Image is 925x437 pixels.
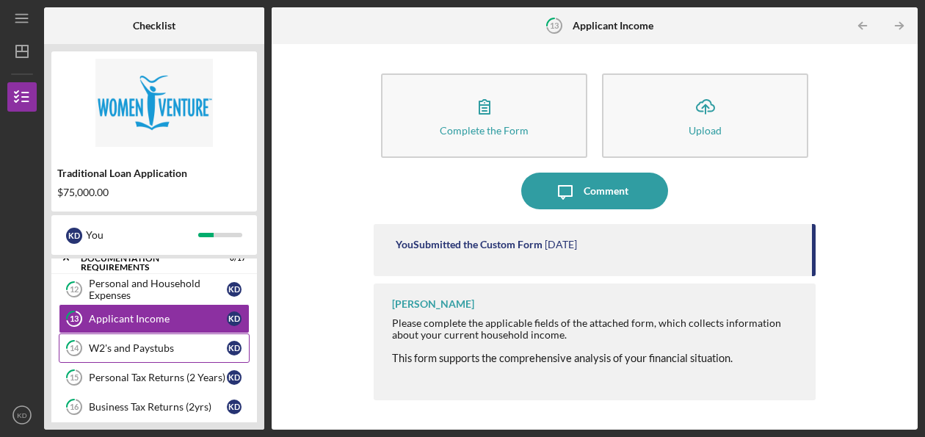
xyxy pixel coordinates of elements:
tspan: 13 [70,314,79,324]
button: Complete the Form [381,73,587,158]
div: Complete the Form [440,125,529,136]
div: 0 / 17 [220,254,246,263]
div: K D [227,341,242,355]
div: You [86,223,198,248]
b: Checklist [133,20,175,32]
a: 12Personal and Household ExpensesKD [59,275,250,304]
a: 14W2's and PaystubsKD [59,333,250,363]
div: Please complete the applicable fields of the attached form, which collects information about your... [392,317,801,341]
button: KD [7,400,37,430]
div: Upload [689,125,722,136]
div: K D [227,282,242,297]
div: Loan Processing & Documentation Requirements [81,246,209,272]
tspan: 13 [549,21,558,30]
div: Personal Tax Returns (2 Years) [89,372,227,383]
div: K D [227,311,242,326]
div: Applicant Income [89,313,227,325]
tspan: 16 [70,402,79,412]
div: $75,000.00 [57,187,251,198]
tspan: 12 [70,285,79,295]
div: K D [227,370,242,385]
div: Personal and Household Expenses [89,278,227,301]
time: 2025-09-16 19:30 [545,239,577,250]
a: 13Applicant IncomeKD [59,304,250,333]
a: 15Personal Tax Returns (2 Years)KD [59,363,250,392]
div: You Submitted the Custom Form [396,239,543,250]
div: Comment [584,173,628,209]
div: K D [66,228,82,244]
tspan: 15 [70,373,79,383]
text: KD [17,411,26,419]
tspan: 14 [70,344,79,353]
div: K D [227,400,242,414]
button: Upload [602,73,808,158]
button: Comment [521,173,668,209]
span: This form supports the comprehensive analysis of your financial situation. [392,352,733,364]
div: W2's and Paystubs [89,342,227,354]
b: Applicant Income [573,20,653,32]
div: [PERSON_NAME] [392,298,474,310]
img: Product logo [51,59,257,147]
a: 16Business Tax Returns (2yrs)KD [59,392,250,422]
div: Traditional Loan Application [57,167,251,179]
div: Business Tax Returns (2yrs) [89,401,227,413]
